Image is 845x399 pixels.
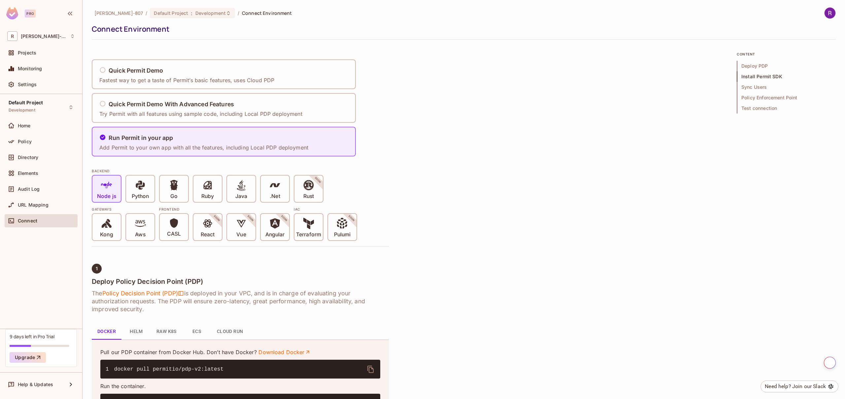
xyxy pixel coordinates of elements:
div: Connect Environment [92,24,832,34]
h5: Run Permit in your app [109,135,173,141]
p: Kong [100,231,113,238]
button: Helm [121,324,151,340]
span: 1 [96,266,98,271]
span: Home [18,123,31,128]
p: Node js [97,193,116,200]
li: / [146,10,147,16]
p: Pulumi [334,231,351,238]
span: Install Permit SDK [737,71,836,82]
p: Go [170,193,178,200]
p: Run the container. [100,382,380,390]
h4: Deploy Policy Decision Point (PDP) [92,278,389,285]
img: Ravikiran Sindogi [825,8,835,18]
p: content [737,51,836,57]
button: Docker [92,324,121,340]
span: Directory [18,155,38,160]
span: 1 [106,365,114,373]
span: Policy Enforcement Point [737,92,836,103]
span: Sync Users [737,82,836,92]
h6: The is deployed in your VPC, and is in charge of evaluating your authorization requests. The PDP ... [92,289,389,313]
span: Default Project [154,10,188,16]
span: Test connection [737,103,836,114]
p: Rust [303,193,314,200]
button: ECS [182,324,212,340]
span: docker pull permitio/pdp-v2:latest [114,366,224,372]
p: React [201,231,215,238]
p: Java [235,193,247,200]
p: Terraform [296,231,321,238]
button: Raw K8s [151,324,182,340]
p: Python [132,193,149,200]
span: the active workspace [94,10,143,16]
p: Pull our PDP container from Docker Hub. Don’t have Docker? [100,349,380,356]
img: SReyMgAAAABJRU5ErkJggg== [6,7,18,19]
p: Fastest way to get a taste of Permit’s basic features, uses Cloud PDP [99,77,274,84]
button: Upgrade [10,352,46,363]
span: Workspace: Ravikiran-807 [21,34,67,39]
p: Vue [236,231,246,238]
span: : [190,11,193,16]
span: Development [9,108,35,113]
span: R [7,31,17,41]
div: Need help? Join our Slack [765,382,826,390]
li: / [238,10,239,16]
button: delete [363,361,379,377]
span: SOON [305,167,331,193]
p: Try Permit with all features using sample code, including Local PDP deployment [99,110,302,117]
h5: Quick Permit Demo [109,67,163,74]
p: .Net [270,193,280,200]
a: Download Docker [258,349,311,356]
span: Audit Log [18,186,40,192]
p: Ruby [201,193,214,200]
span: Connect [18,218,37,223]
p: Add Permit to your own app with all the features, including Local PDP deployment [99,144,308,151]
span: Monitoring [18,66,42,71]
div: Gateways [92,207,155,212]
span: Default Project [9,100,43,105]
span: Projects [18,50,36,55]
span: SOON [204,206,230,231]
span: Policy Decision Point (PDP) [102,289,184,297]
span: Connect Environment [242,10,292,16]
span: Policy [18,139,32,144]
div: 9 days left in Pro Trial [10,333,54,340]
div: BACKEND [92,168,389,174]
div: Pro [25,10,36,17]
span: Deploy PDP [737,61,836,71]
p: CASL [167,231,181,237]
h5: Quick Permit Demo With Advanced Features [109,101,234,108]
span: SOON [339,206,364,231]
div: Frontend [159,207,290,212]
span: SOON [271,206,297,231]
span: SOON [238,206,263,231]
p: Angular [265,231,285,238]
span: Development [195,10,226,16]
span: Help & Updates [18,382,53,387]
div: IAC [294,207,357,212]
p: Aws [135,231,145,238]
span: URL Mapping [18,202,49,208]
span: Settings [18,82,37,87]
span: Elements [18,171,38,176]
button: Cloud Run [212,324,249,340]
